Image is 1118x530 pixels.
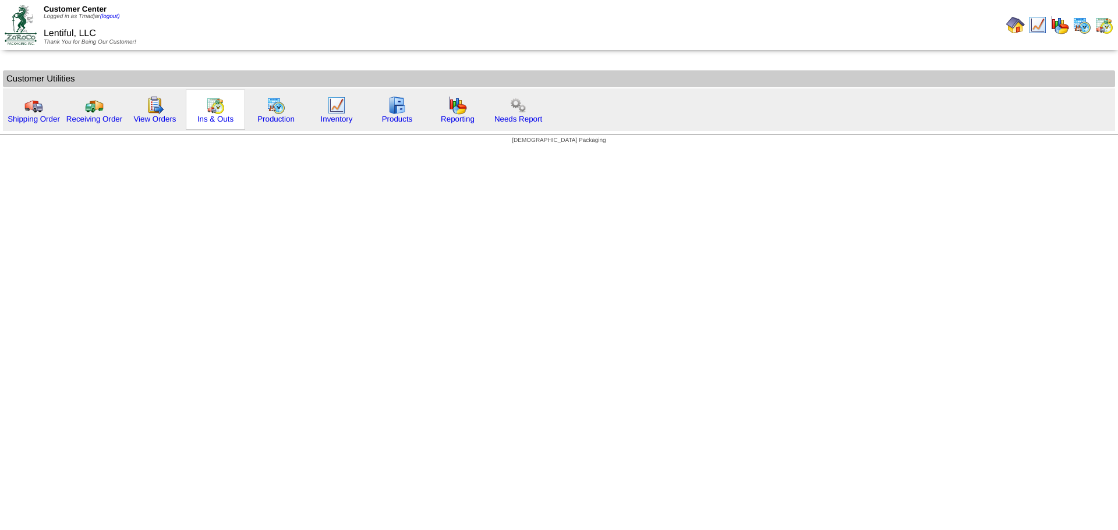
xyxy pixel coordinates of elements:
[133,115,176,123] a: View Orders
[448,96,467,115] img: graph.gif
[146,96,164,115] img: workorder.gif
[1050,16,1069,34] img: graph.gif
[44,13,120,20] span: Logged in as Tmadjar
[66,115,122,123] a: Receiving Order
[1095,16,1113,34] img: calendarinout.gif
[8,115,60,123] a: Shipping Order
[382,115,413,123] a: Products
[44,29,96,38] span: Lentiful, LLC
[44,39,136,45] span: Thank You for Being Our Customer!
[1028,16,1047,34] img: line_graph.gif
[494,115,542,123] a: Needs Report
[3,70,1115,87] td: Customer Utilities
[512,137,606,144] span: [DEMOGRAPHIC_DATA] Packaging
[327,96,346,115] img: line_graph.gif
[388,96,406,115] img: cabinet.gif
[257,115,295,123] a: Production
[441,115,475,123] a: Reporting
[267,96,285,115] img: calendarprod.gif
[1073,16,1091,34] img: calendarprod.gif
[197,115,233,123] a: Ins & Outs
[5,5,37,44] img: ZoRoCo_Logo(Green%26Foil)%20jpg.webp
[321,115,353,123] a: Inventory
[85,96,104,115] img: truck2.gif
[100,13,120,20] a: (logout)
[206,96,225,115] img: calendarinout.gif
[24,96,43,115] img: truck.gif
[1006,16,1025,34] img: home.gif
[509,96,528,115] img: workflow.png
[44,5,107,13] span: Customer Center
